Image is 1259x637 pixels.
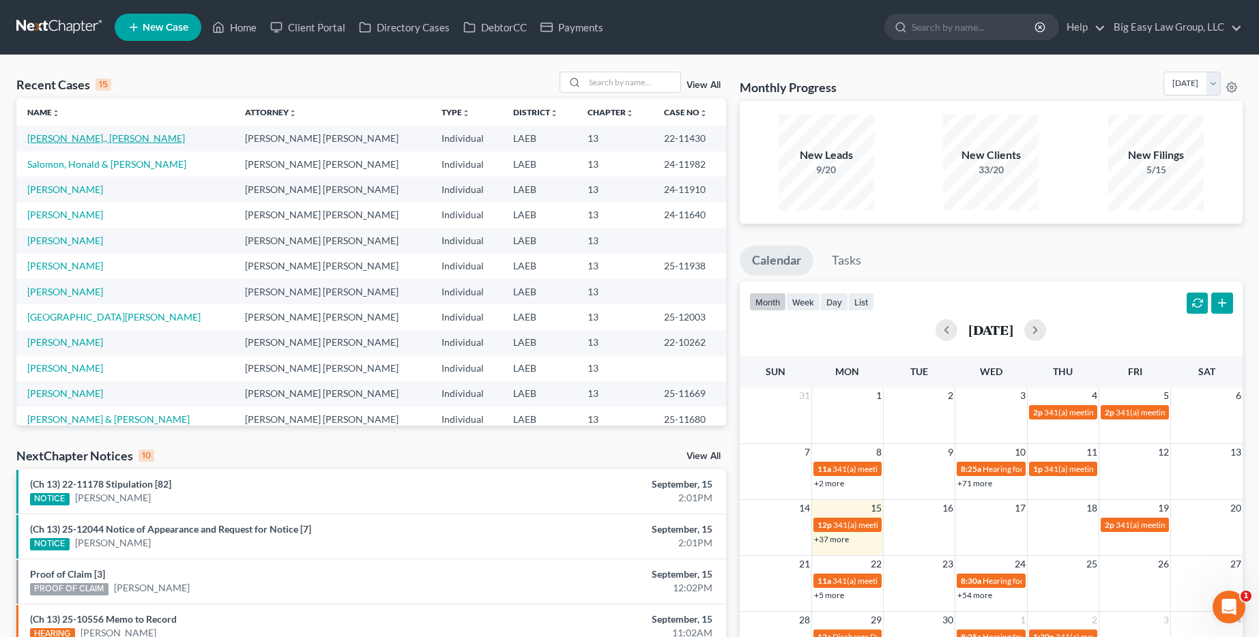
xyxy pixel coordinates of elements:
[803,444,811,460] span: 7
[431,253,502,278] td: Individual
[27,286,103,297] a: [PERSON_NAME]
[833,576,964,586] span: 341(a) meeting for [PERSON_NAME]
[1085,500,1099,516] span: 18
[502,125,577,151] td: LAEB
[431,228,502,253] td: Individual
[494,536,712,550] div: 2:01PM
[30,613,177,625] a: (Ch 13) 25-10556 Memo to Record
[1229,500,1243,516] span: 20
[1013,500,1027,516] span: 17
[798,612,811,628] span: 28
[869,500,883,516] span: 15
[957,590,992,600] a: +54 more
[910,366,928,377] span: Tue
[912,14,1037,40] input: Search by name...
[653,381,726,406] td: 25-11669
[1105,407,1114,417] span: 2p
[431,330,502,355] td: Individual
[234,406,430,432] td: [PERSON_NAME] [PERSON_NAME]
[814,478,844,488] a: +2 more
[502,177,577,202] td: LAEB
[1108,163,1204,177] div: 5/15
[943,147,1039,163] div: New Clients
[234,177,430,202] td: [PERSON_NAME] [PERSON_NAME]
[1157,500,1170,516] span: 19
[1128,366,1142,377] span: Fri
[869,556,883,572] span: 22
[798,556,811,572] span: 21
[941,612,955,628] span: 30
[820,293,848,311] button: day
[431,381,502,406] td: Individual
[502,381,577,406] td: LAEB
[779,147,874,163] div: New Leads
[653,406,726,432] td: 25-11680
[577,125,653,151] td: 13
[577,355,653,381] td: 13
[234,279,430,304] td: [PERSON_NAME] [PERSON_NAME]
[1162,387,1170,404] span: 5
[1213,591,1245,623] iframe: Intercom live chat
[686,451,721,461] a: View All
[817,520,832,530] span: 12p
[1013,444,1027,460] span: 10
[1033,407,1043,417] span: 2p
[577,330,653,355] td: 13
[234,228,430,253] td: [PERSON_NAME] [PERSON_NAME]
[27,183,103,195] a: [PERSON_NAME]
[1229,556,1243,572] span: 27
[943,163,1039,177] div: 33/20
[1241,591,1251,602] span: 1
[766,366,785,377] span: Sun
[1085,556,1099,572] span: 25
[1108,147,1204,163] div: New Filings
[234,355,430,381] td: [PERSON_NAME] [PERSON_NAME]
[234,253,430,278] td: [PERSON_NAME] [PERSON_NAME]
[27,235,103,246] a: [PERSON_NAME]
[946,444,955,460] span: 9
[431,125,502,151] td: Individual
[502,304,577,329] td: LAEB
[835,366,859,377] span: Mon
[431,177,502,202] td: Individual
[442,107,470,117] a: Typeunfold_more
[352,15,457,40] a: Directory Cases
[431,355,502,381] td: Individual
[27,132,185,144] a: [PERSON_NAME]., [PERSON_NAME]
[875,387,883,404] span: 1
[740,246,813,276] a: Calendar
[550,109,558,117] i: unfold_more
[1162,612,1170,628] span: 3
[1107,15,1242,40] a: Big Easy Law Group, LLC
[234,151,430,177] td: [PERSON_NAME] [PERSON_NAME]
[1060,15,1105,40] a: Help
[653,330,726,355] td: 22-10262
[817,464,831,474] span: 11a
[653,151,726,177] td: 24-11982
[1116,520,1247,530] span: 341(a) meeting for [PERSON_NAME]
[740,79,837,95] h3: Monthly Progress
[27,387,103,399] a: [PERSON_NAME]
[653,203,726,228] td: 24-11640
[577,381,653,406] td: 13
[817,576,831,586] span: 11a
[245,107,297,117] a: Attorneyunfold_more
[234,304,430,329] td: [PERSON_NAME] [PERSON_NAME]
[27,311,201,323] a: [GEOGRAPHIC_DATA][PERSON_NAME]
[1090,387,1099,404] span: 4
[577,253,653,278] td: 13
[494,522,712,536] div: September, 15
[1105,520,1114,530] span: 2p
[27,336,103,348] a: [PERSON_NAME]
[457,15,534,40] a: DebtorCC
[30,478,171,490] a: (Ch 13) 22-11178 Stipulation [82]
[1085,444,1099,460] span: 11
[577,151,653,177] td: 13
[983,576,1089,586] span: Hearing for [PERSON_NAME]
[968,323,1013,337] h2: [DATE]
[494,581,712,595] div: 12:02PM
[431,406,502,432] td: Individual
[798,500,811,516] span: 14
[699,109,708,117] i: unfold_more
[1019,612,1027,628] span: 1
